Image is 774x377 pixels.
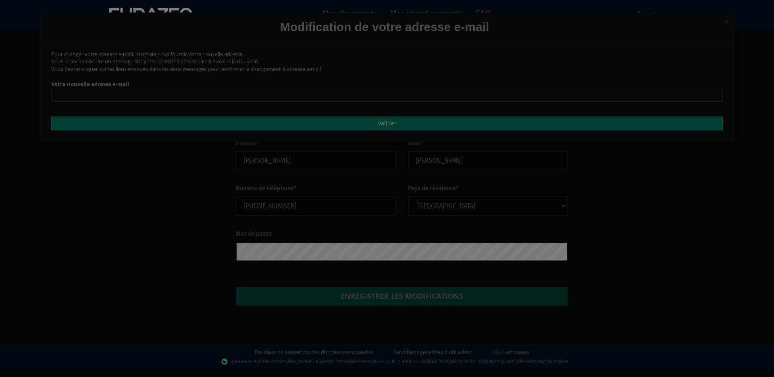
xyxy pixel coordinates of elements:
[724,18,729,26] button: Close
[51,117,723,130] input: Valider
[45,19,729,36] h1: Modification de votre adresse e-mail
[724,16,729,27] span: ×
[51,80,129,87] strong: Votre nouvelle adresse e-mail
[51,50,723,130] form: Pour changer votre adresse e-mail, merci de nous fournir votre nouvelle adresse. Vous recevrez en...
